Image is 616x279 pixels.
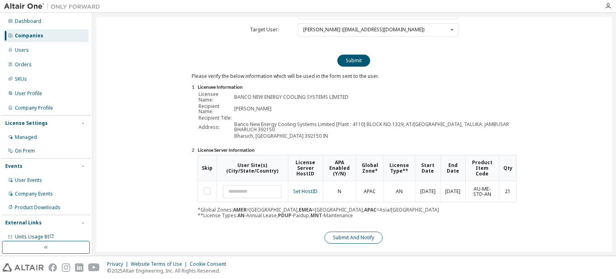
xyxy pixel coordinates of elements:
td: [DATE] [440,181,465,202]
div: [PERSON_NAME] ([EMAIL_ADDRESS][DOMAIN_NAME]) [303,27,424,32]
td: Licensee Name: [199,92,233,102]
p: © 2025 Altair Engineering, Inc. All Rights Reserved. [107,267,231,274]
img: youtube.svg [88,263,100,272]
th: Global Zone* [356,155,383,181]
b: MNT [310,212,322,219]
td: AN [383,181,415,202]
div: External Links [5,220,42,226]
b: PDUP [278,212,292,219]
li: License Server Information [198,147,517,154]
div: Company Events [15,191,53,197]
th: End Date [440,155,465,181]
th: Skip [198,155,217,181]
th: User Site(s) (City/State/Country) [217,155,288,181]
div: Dashboard [15,18,41,24]
td: Address: [199,122,233,132]
td: Recipient Title: [199,115,233,121]
td: 21 [499,181,516,202]
div: Managed [15,134,37,141]
b: AN [237,212,245,219]
img: linkedin.svg [75,263,83,272]
div: Privacy [107,261,131,267]
th: Start Date [415,155,441,181]
div: Website Terms of Use [131,261,190,267]
td: Bharuch, [GEOGRAPHIC_DATA] 392150 IN [234,133,516,139]
div: Please verify the below information which will be used in the form sent to the user. [192,73,517,244]
b: EMEA [299,206,312,213]
button: Submit And Notify [324,232,383,244]
div: *Global Zones: =[GEOGRAPHIC_DATA], =[GEOGRAPHIC_DATA], =Asia/[GEOGRAPHIC_DATA] **License Types: -... [198,155,517,218]
div: License Settings [5,120,48,126]
th: License Type** [383,155,415,181]
div: Cookie Consent [190,261,231,267]
td: [DATE] [415,181,441,202]
td: BANCO NEW ENERGY COOLING SYSTEMS LIMITED [234,92,516,102]
div: Company Profile [15,105,53,111]
img: instagram.svg [62,263,70,272]
span: Units Usage BI [15,233,54,240]
th: APA Enabled (Y/N) [323,155,356,181]
div: Events [5,163,22,169]
td: Banco New Energy Cooling Systems Limited [Plant : 4110] BLOCK NO.1329, AT/[GEOGRAPHIC_DATA], TALU... [234,122,516,132]
div: User Events [15,177,42,183]
a: Set HostID [293,188,318,195]
div: Companies [15,33,43,39]
img: facebook.svg [49,263,57,272]
img: altair_logo.svg [2,263,44,272]
td: N [323,181,356,202]
td: Recipient Name: [199,104,233,114]
td: APAC [356,181,383,202]
td: AU-ME-STD-AN [465,181,499,202]
button: Submit [337,55,370,67]
div: User Profile [15,90,42,97]
div: Product Downloads [15,204,61,211]
div: SKUs [15,76,27,82]
th: Product Item Code [465,155,499,181]
div: On Prem [15,148,35,154]
img: Altair One [4,2,104,10]
li: Licensee Information [198,84,517,91]
td: [PERSON_NAME] [234,104,516,114]
b: APAC [364,206,377,213]
td: Target User: [250,23,294,37]
b: AMER [233,206,247,213]
div: Users [15,47,29,53]
th: License Server HostID [288,155,323,181]
div: Orders [15,61,32,68]
th: Qty [499,155,516,181]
